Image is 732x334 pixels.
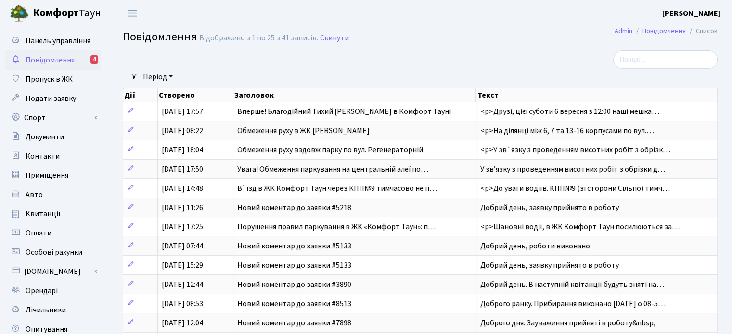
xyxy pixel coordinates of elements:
span: Таун [33,5,101,22]
span: Добрий день, заявку прийнято в роботу [480,202,619,213]
span: Обмеження руху в ЖК [PERSON_NAME] [237,125,370,136]
div: 4 [90,55,98,64]
a: Контакти [5,147,101,166]
span: <p>На ділянці між 6, 7 та 13-16 корпусами по вул.… [480,125,654,136]
span: Доброго дня. Зауваження прийняті в роботу&nbsp; [480,318,655,328]
span: Новий коментар до заявки #7898 [237,318,351,328]
span: У звʼязку з проведенням висотних робіт з обрізки д… [480,164,665,174]
a: Квитанції [5,204,101,223]
span: Документи [26,132,64,142]
span: [DATE] 11:26 [162,202,203,213]
span: [DATE] 17:25 [162,222,203,232]
a: [DOMAIN_NAME] [5,262,101,281]
li: Список [686,26,718,37]
span: Порушення правил паркування в ЖК «Комфорт Таун»: п… [237,222,436,232]
a: [PERSON_NAME] [662,8,720,19]
input: Пошук... [613,50,718,69]
a: Admin [615,26,632,36]
span: Новий коментар до заявки #8513 [237,298,351,309]
span: Контакти [26,151,60,161]
th: Текст [476,88,717,102]
a: Приміщення [5,166,101,185]
span: Обмеження руху вздовж парку по вул. Регенераторній [237,145,423,155]
span: Новий коментар до заявки #5133 [237,241,351,251]
span: Увага! Обмеження паркування на центральній алеї по… [237,164,428,174]
span: Доброго ранку. Прибирання виконано [DATE] о 08-5… [480,298,666,309]
span: Панель управління [26,36,90,46]
span: Вперше! Благодійний Тихий [PERSON_NAME] в Комфорт Тауні [237,106,451,117]
span: [DATE] 08:22 [162,125,203,136]
span: [DATE] 12:04 [162,318,203,328]
span: [DATE] 12:44 [162,279,203,290]
nav: breadcrumb [600,21,732,41]
a: Пропуск в ЖК [5,70,101,89]
a: Лічильники [5,300,101,320]
span: [DATE] 18:04 [162,145,203,155]
span: Добрий день, роботи виконано [480,241,590,251]
span: [DATE] 17:57 [162,106,203,117]
span: В`їзд в ЖК Комфорт Таун через КПП№9 тимчасово не п… [237,183,437,194]
b: Комфорт [33,5,79,21]
span: Квитанції [26,209,61,219]
img: logo.png [10,4,29,23]
a: Панель управління [5,31,101,50]
div: Відображено з 1 по 25 з 41 записів. [199,34,318,43]
span: Новий коментар до заявки #5133 [237,260,351,271]
a: Особові рахунки [5,243,101,262]
a: Повідомлення [642,26,686,36]
span: Новий коментар до заявки #5218 [237,202,351,213]
a: Оплати [5,223,101,243]
span: Лічильники [26,305,66,315]
span: Приміщення [26,170,68,181]
a: Документи [5,127,101,147]
span: <p>Шановні водії, в ЖК Комфорт Таун посилюються за… [480,222,680,232]
a: Авто [5,185,101,204]
span: [DATE] 15:29 [162,260,203,271]
th: Дії [123,88,158,102]
span: <p>Друзі, цієї суботи 6 вересня з 12:00 наші мешка… [480,106,659,117]
a: Спорт [5,108,101,127]
span: <p>У зв`язку з проведенням висотних робіт з обрізк… [480,145,670,155]
span: Повідомлення [26,55,75,65]
span: Пропуск в ЖК [26,74,73,85]
a: Скинути [320,34,349,43]
span: <p>До уваги водіїв. КПП№9 (зі сторони Сільпо) тимч… [480,183,670,194]
span: [DATE] 14:48 [162,183,203,194]
span: [DATE] 07:44 [162,241,203,251]
span: [DATE] 08:53 [162,298,203,309]
button: Переключити навігацію [120,5,144,21]
span: Повідомлення [123,28,197,45]
a: Період [139,69,177,85]
span: Новий коментар до заявки #3890 [237,279,351,290]
a: Орендарі [5,281,101,300]
a: Повідомлення4 [5,50,101,70]
span: Оплати [26,228,51,238]
span: [DATE] 17:50 [162,164,203,174]
span: Авто [26,189,43,200]
th: Заголовок [233,88,476,102]
th: Створено [158,88,233,102]
a: Подати заявку [5,89,101,108]
span: Подати заявку [26,93,76,104]
span: Добрий день, заявку прийнято в роботу [480,260,619,271]
span: Добрий день. В наступній квітанції будуть зняті на… [480,279,664,290]
span: Особові рахунки [26,247,82,258]
span: Орендарі [26,285,58,296]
